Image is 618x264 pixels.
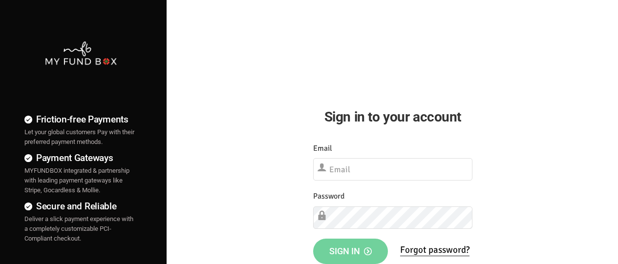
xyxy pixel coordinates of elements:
[313,239,388,264] button: Sign in
[313,158,472,181] input: Email
[24,128,134,145] span: Let your global customers Pay with their preferred payment methods.
[24,151,137,165] h4: Payment Gateways
[313,190,344,203] label: Password
[24,112,137,126] h4: Friction-free Payments
[24,215,133,242] span: Deliver a slick payment experience with a completely customizable PCI-Compliant checkout.
[24,167,129,194] span: MYFUNDBOX integrated & partnership with leading payment gateways like Stripe, Gocardless & Mollie.
[313,142,332,155] label: Email
[313,106,472,127] h2: Sign in to your account
[329,246,372,256] span: Sign in
[400,244,469,256] a: Forgot password?
[44,41,117,66] img: mfbwhite.png
[24,199,137,213] h4: Secure and Reliable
